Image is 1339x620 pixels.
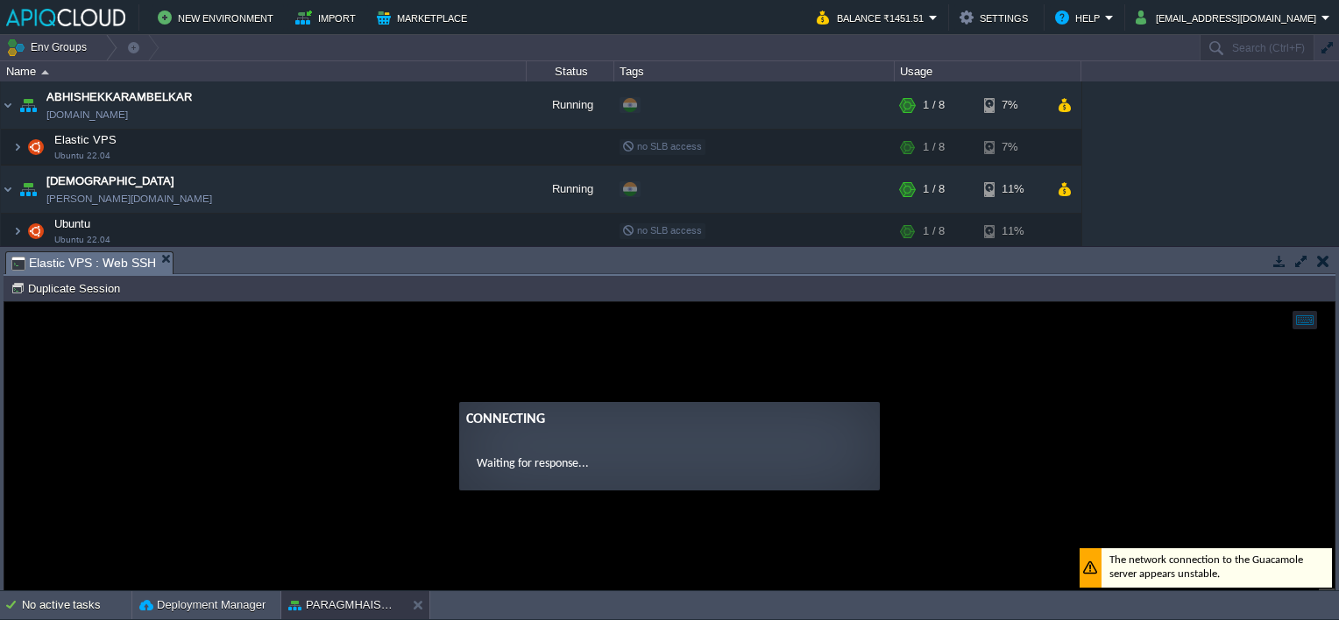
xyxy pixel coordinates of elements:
[158,7,279,28] button: New Environment
[12,130,23,165] img: AMDAwAAAACH5BAEAAAAALAAAAAABAAEAAAICRAEAOw==
[1075,246,1328,285] div: The network connection to the Guacamole server appears unstable.
[1,166,15,213] img: AMDAwAAAACH5BAEAAAAALAAAAAABAAEAAAICRAEAOw==
[1055,7,1105,28] button: Help
[923,81,945,129] div: 1 / 8
[288,596,399,614] button: PARAGMHAISKAR
[24,214,48,249] img: AMDAwAAAACH5BAEAAAAALAAAAAABAAEAAAICRAEAOw==
[527,81,614,129] div: Running
[139,596,266,614] button: Deployment Manager
[527,166,614,213] div: Running
[46,190,212,208] a: [PERSON_NAME][DOMAIN_NAME]
[12,214,23,249] img: AMDAwAAAACH5BAEAAAAALAAAAAABAAEAAAICRAEAOw==
[46,173,174,190] a: [DEMOGRAPHIC_DATA]
[41,70,49,74] img: AMDAwAAAACH5BAEAAAAALAAAAAABAAEAAAICRAEAOw==
[622,225,702,236] span: no SLB access
[16,81,40,129] img: AMDAwAAAACH5BAEAAAAALAAAAAABAAEAAAICRAEAOw==
[923,214,945,249] div: 1 / 8
[615,61,894,81] div: Tags
[472,152,858,171] p: Waiting for response...
[24,130,48,165] img: AMDAwAAAACH5BAEAAAAALAAAAAABAAEAAAICRAEAOw==
[1,81,15,129] img: AMDAwAAAACH5BAEAAAAALAAAAAABAAEAAAICRAEAOw==
[53,133,119,146] a: Elastic VPSUbuntu 22.04
[22,591,131,619] div: No active tasks
[295,7,361,28] button: Import
[2,61,526,81] div: Name
[984,81,1041,129] div: 7%
[11,252,156,274] span: Elastic VPS : Web SSH
[923,130,945,165] div: 1 / 8
[11,280,125,296] button: Duplicate Session
[54,151,110,161] span: Ubuntu 22.04
[984,214,1041,249] div: 11%
[1136,7,1321,28] button: [EMAIL_ADDRESS][DOMAIN_NAME]
[377,7,472,28] button: Marketplace
[896,61,1080,81] div: Usage
[462,107,868,128] div: Connecting
[923,166,945,213] div: 1 / 8
[53,217,93,230] a: UbuntuUbuntu 22.04
[960,7,1033,28] button: Settings
[46,88,192,106] a: ABHISHEKKARAMBELKAR
[46,106,128,123] a: [DOMAIN_NAME]
[53,216,93,231] span: Ubuntu
[53,132,119,147] span: Elastic VPS
[54,235,110,245] span: Ubuntu 22.04
[817,7,929,28] button: Balance ₹1451.51
[984,166,1041,213] div: 11%
[6,9,125,26] img: APIQCloud
[528,61,613,81] div: Status
[622,141,702,151] span: no SLB access
[984,130,1041,165] div: 7%
[6,35,93,60] button: Env Groups
[16,166,40,213] img: AMDAwAAAACH5BAEAAAAALAAAAAABAAEAAAICRAEAOw==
